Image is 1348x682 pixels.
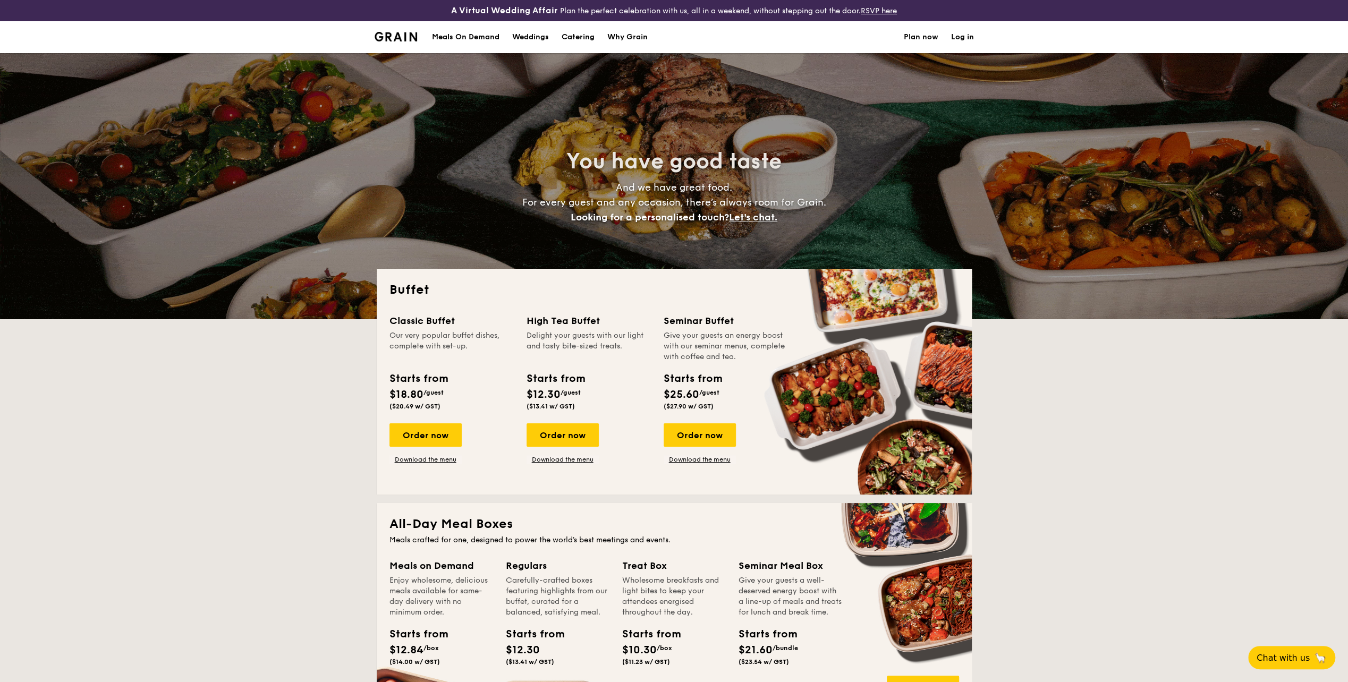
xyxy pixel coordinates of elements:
span: /bundle [773,644,798,652]
a: RSVP here [861,6,897,15]
span: /guest [423,389,444,396]
span: /guest [699,389,719,396]
h1: Catering [562,21,595,53]
span: Looking for a personalised touch? [571,211,729,223]
div: Starts from [506,626,554,642]
span: /guest [561,389,581,396]
span: $21.60 [739,644,773,657]
span: $25.60 [664,388,699,401]
div: Regulars [506,558,609,573]
h4: A Virtual Wedding Affair [451,4,558,17]
div: Seminar Buffet [664,313,788,328]
div: Order now [527,423,599,447]
a: Plan now [904,21,938,53]
a: Download the menu [389,455,462,464]
span: You have good taste [566,149,782,174]
span: $12.84 [389,644,423,657]
div: Order now [664,423,736,447]
span: ($27.90 w/ GST) [664,403,714,410]
div: Carefully-crafted boxes featuring highlights from our buffet, curated for a balanced, satisfying ... [506,575,609,618]
div: Starts from [739,626,786,642]
div: Give your guests an energy boost with our seminar menus, complete with coffee and tea. [664,330,788,362]
a: Logotype [375,32,418,41]
a: Why Grain [601,21,654,53]
img: Grain [375,32,418,41]
div: Starts from [527,371,584,387]
a: Meals On Demand [426,21,506,53]
div: Our very popular buffet dishes, complete with set-up. [389,330,514,362]
div: Why Grain [607,21,648,53]
span: 🦙 [1314,652,1327,664]
span: And we have great food. For every guest and any occasion, there’s always room for Grain. [522,182,826,223]
a: Download the menu [527,455,599,464]
span: Chat with us [1257,653,1310,663]
div: Delight your guests with our light and tasty bite-sized treats. [527,330,651,362]
div: Meals on Demand [389,558,493,573]
span: /box [423,644,439,652]
span: $10.30 [622,644,657,657]
div: Seminar Meal Box [739,558,842,573]
span: ($13.41 w/ GST) [506,658,554,666]
div: Starts from [664,371,722,387]
a: Catering [555,21,601,53]
div: Starts from [622,626,670,642]
span: ($23.54 w/ GST) [739,658,789,666]
div: Enjoy wholesome, delicious meals available for same-day delivery with no minimum order. [389,575,493,618]
span: $12.30 [527,388,561,401]
div: Classic Buffet [389,313,514,328]
div: Order now [389,423,462,447]
div: Give your guests a well-deserved energy boost with a line-up of meals and treats for lunch and br... [739,575,842,618]
div: Meals On Demand [432,21,499,53]
span: ($11.23 w/ GST) [622,658,670,666]
button: Chat with us🦙 [1248,646,1335,669]
span: Let's chat. [729,211,777,223]
div: Treat Box [622,558,726,573]
a: Weddings [506,21,555,53]
span: ($14.00 w/ GST) [389,658,440,666]
div: Starts from [389,626,437,642]
h2: All-Day Meal Boxes [389,516,959,533]
span: /box [657,644,672,652]
div: Wholesome breakfasts and light bites to keep your attendees energised throughout the day. [622,575,726,618]
div: Meals crafted for one, designed to power the world's best meetings and events. [389,535,959,545]
div: High Tea Buffet [527,313,651,328]
span: $18.80 [389,388,423,401]
span: ($20.49 w/ GST) [389,403,440,410]
a: Download the menu [664,455,736,464]
div: Starts from [389,371,447,387]
span: ($13.41 w/ GST) [527,403,575,410]
h2: Buffet [389,282,959,299]
a: Log in [951,21,974,53]
div: Weddings [512,21,549,53]
div: Plan the perfect celebration with us, all in a weekend, without stepping out the door. [368,4,980,17]
span: $12.30 [506,644,540,657]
